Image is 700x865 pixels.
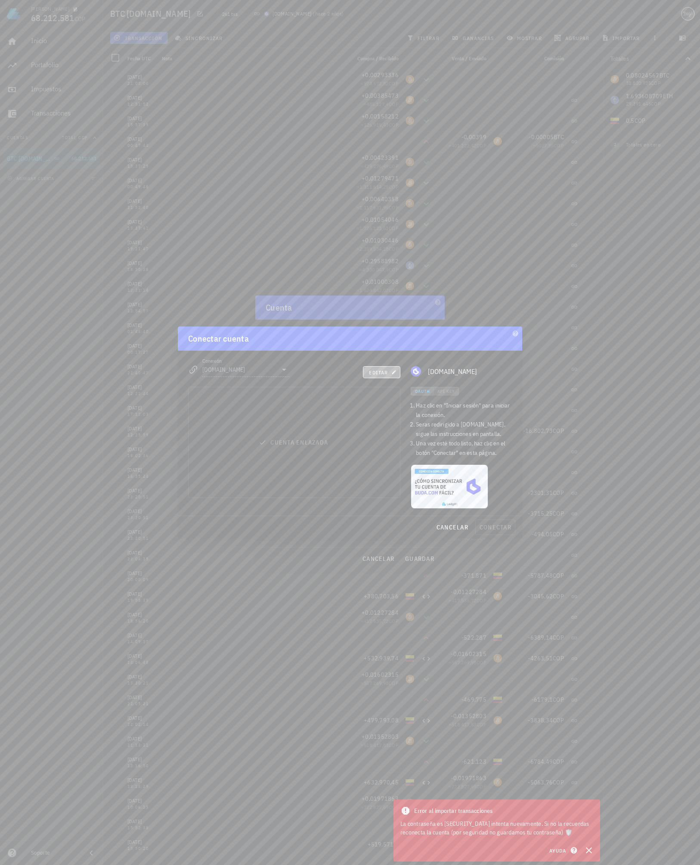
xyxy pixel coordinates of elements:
div: La contraseña es [SECURITY_DATA] intenta nuevamente. Si no la recuerdas reconecta la cuenta (por ... [400,819,593,837]
li: Seras redirigido a [DOMAIN_NAME], sigue las instrucciones en pantalla. [416,420,512,439]
span: Ayuda [549,846,576,854]
span: cancelar [436,523,468,531]
span: Error al importar transacciones [414,806,492,815]
button: cancelar [433,520,472,535]
li: Haz clic en "Iniciar sesión" para iniciar la conexión. [416,401,512,420]
div: [DOMAIN_NAME] [428,367,512,376]
button: editar [363,366,400,378]
button: Ayuda [544,844,581,856]
div: Conectar cuenta [188,332,249,345]
span: editar [369,369,395,376]
label: Conexión [202,358,222,364]
li: Una vez esté todo listo, haz clic en el botón "Conectar" en esta página. [416,439,512,457]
